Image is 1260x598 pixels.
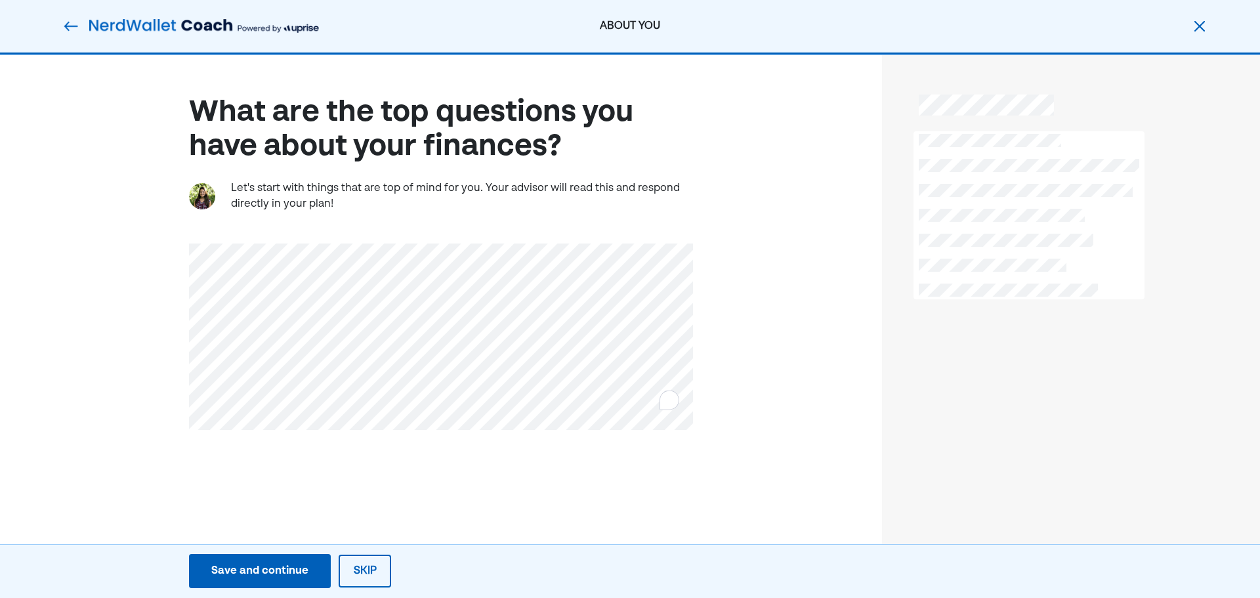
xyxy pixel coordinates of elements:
div: Let's start with things that are top of mind for you. Your advisor will read this and respond dir... [231,181,693,212]
div: Save and continue [211,563,308,579]
button: Skip [339,555,391,587]
div: What are the top questions you have about your finances? [189,96,693,165]
div: ABOUT YOU [440,18,821,34]
button: Save and continue [189,554,331,588]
